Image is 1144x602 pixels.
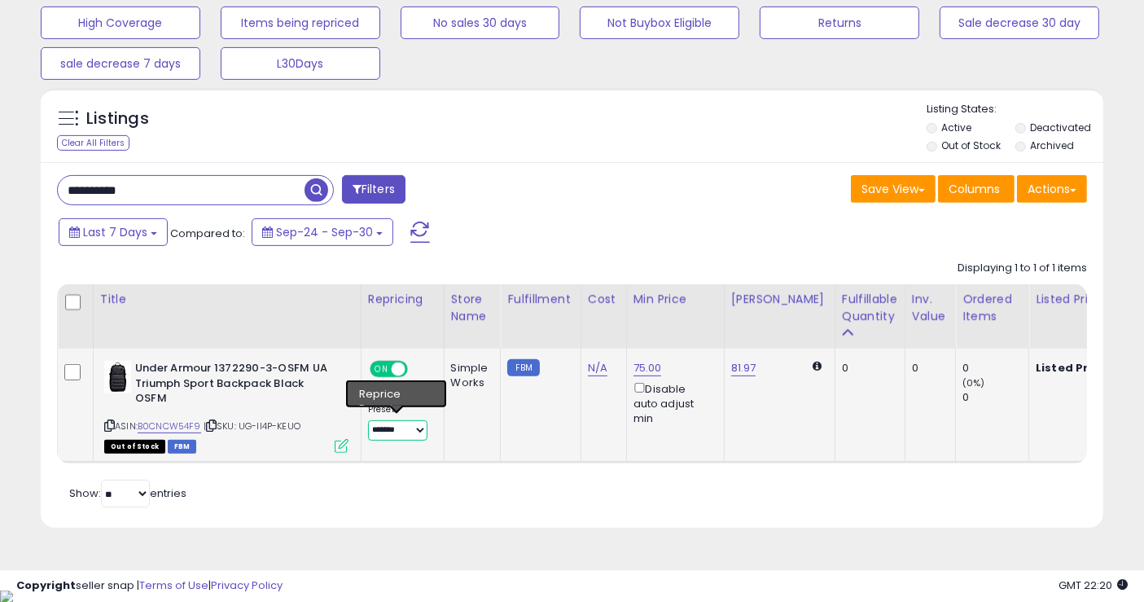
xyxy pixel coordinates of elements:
[962,390,1028,405] div: 0
[962,376,985,389] small: (0%)
[731,360,756,376] a: 81.97
[588,291,620,308] div: Cost
[912,291,949,325] div: Inv. value
[221,7,380,39] button: Items being repriced
[41,47,200,80] button: sale decrease 7 days
[1017,175,1087,203] button: Actions
[59,218,168,246] button: Last 7 Days
[138,420,201,433] a: B0CNCW54F9
[949,181,1000,197] span: Columns
[938,175,1015,203] button: Columns
[507,291,573,308] div: Fulfillment
[221,47,380,80] button: L30Days
[69,486,186,501] span: Show: entries
[41,7,200,39] button: High Coverage
[86,108,149,130] h5: Listings
[405,363,432,376] span: OFF
[168,440,197,454] span: FBM
[633,291,717,308] div: Min Price
[401,7,560,39] button: No sales 30 days
[507,359,539,376] small: FBM
[104,440,165,454] span: All listings that are currently out of stock and unavailable for purchase on Amazon
[83,224,147,240] span: Last 7 Days
[760,7,919,39] button: Returns
[851,175,936,203] button: Save View
[1031,121,1092,134] label: Deactivated
[927,102,1103,117] p: Listing States:
[942,138,1002,152] label: Out of Stock
[252,218,393,246] button: Sep-24 - Sep-30
[842,291,898,325] div: Fulfillable Quantity
[1036,360,1110,376] b: Listed Price:
[958,261,1087,276] div: Displaying 1 to 1 of 1 items
[451,361,489,390] div: Simple Works
[342,175,405,204] button: Filters
[368,386,432,401] div: Amazon AI *
[104,361,131,393] img: 31cR+xBGLKL._SL40_.jpg
[368,291,437,308] div: Repricing
[731,291,828,308] div: [PERSON_NAME]
[633,360,662,376] a: 75.00
[276,224,373,240] span: Sep-24 - Sep-30
[211,578,283,593] a: Privacy Policy
[368,404,432,440] div: Preset:
[1031,138,1075,152] label: Archived
[170,226,245,241] span: Compared to:
[57,135,129,151] div: Clear All Filters
[962,291,1022,325] div: Ordered Items
[139,578,208,593] a: Terms of Use
[16,578,283,594] div: seller snap | |
[942,121,972,134] label: Active
[135,361,333,411] b: Under Armour 1372290-3-OSFM UA Triumph Sport Backpack Black OSFM
[1059,578,1128,593] span: 2025-10-8 22:20 GMT
[842,361,892,376] div: 0
[16,578,76,593] strong: Copyright
[100,291,354,308] div: Title
[580,7,739,39] button: Not Buybox Eligible
[813,361,822,371] i: Calculated using Dynamic Max Price.
[940,7,1099,39] button: Sale decrease 30 day
[912,361,943,376] div: 0
[371,363,392,376] span: ON
[633,380,712,426] div: Disable auto adjust min
[588,360,607,376] a: N/A
[104,361,348,451] div: ASIN:
[204,420,300,433] span: | SKU: UG-II4P-KEUO
[962,361,1028,376] div: 0
[451,291,494,325] div: Store Name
